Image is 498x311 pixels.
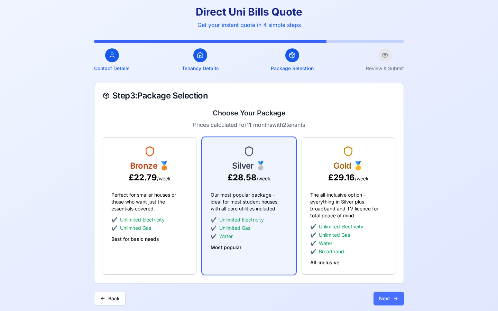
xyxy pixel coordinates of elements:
[310,259,387,266] div: All-inclusive
[310,162,387,170] div: Gold 🥇
[182,65,219,72] span: Tenancy Details
[120,225,151,232] span: Unlimited Gas
[310,172,387,183] div: £ 29.16
[111,236,188,243] div: Best for basic needs
[310,191,387,219] p: The all-inclusive option – everything in Silver plus broadband and TV licence for total peace of ...
[111,162,188,170] div: Bronze 🥉
[120,216,165,223] span: Unlimited Electricity
[355,176,369,181] span: /week
[211,162,287,170] div: Silver 🥈
[366,65,404,72] span: Review & Submit
[310,248,316,255] span: ✔️
[219,233,233,240] span: Water
[94,6,404,18] h1: Direct Uni Bills Quote
[94,65,130,72] span: Contact Details
[310,232,316,238] span: ✔️
[157,176,171,181] span: /week
[103,108,395,118] h3: Choose Your Package
[211,172,287,183] div: £ 28.58
[111,172,188,183] div: £ 22.79
[103,121,395,129] p: Prices calculated for 11 months with 2 tenants
[219,216,264,223] span: Unlimited Electricity
[257,176,270,181] span: /week
[319,223,363,230] span: Unlimited Electricity
[211,191,287,212] p: Our most popular package – ideal for most student houses, with all core utilities included.
[211,233,216,240] span: ✔️
[94,21,404,29] p: Get your instant quote in 4 simple steps
[319,240,332,247] span: Water
[373,292,404,305] button: Next
[319,248,344,255] span: Broadband
[310,240,316,247] span: ✔️
[111,216,117,223] span: ✔️
[219,225,250,232] span: Unlimited Gas
[211,225,216,232] span: ✔️
[211,216,216,223] span: ✔️
[94,292,126,305] button: Back
[111,225,117,232] span: ✔️
[103,92,395,100] div: Step 3 : Package Selection
[319,232,350,238] span: Unlimited Gas
[271,65,314,72] span: Package Selection
[310,223,316,230] span: ✔️
[211,244,287,251] div: Most popular
[111,191,188,212] p: Perfect for smaller houses or those who want just the essentials covered.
